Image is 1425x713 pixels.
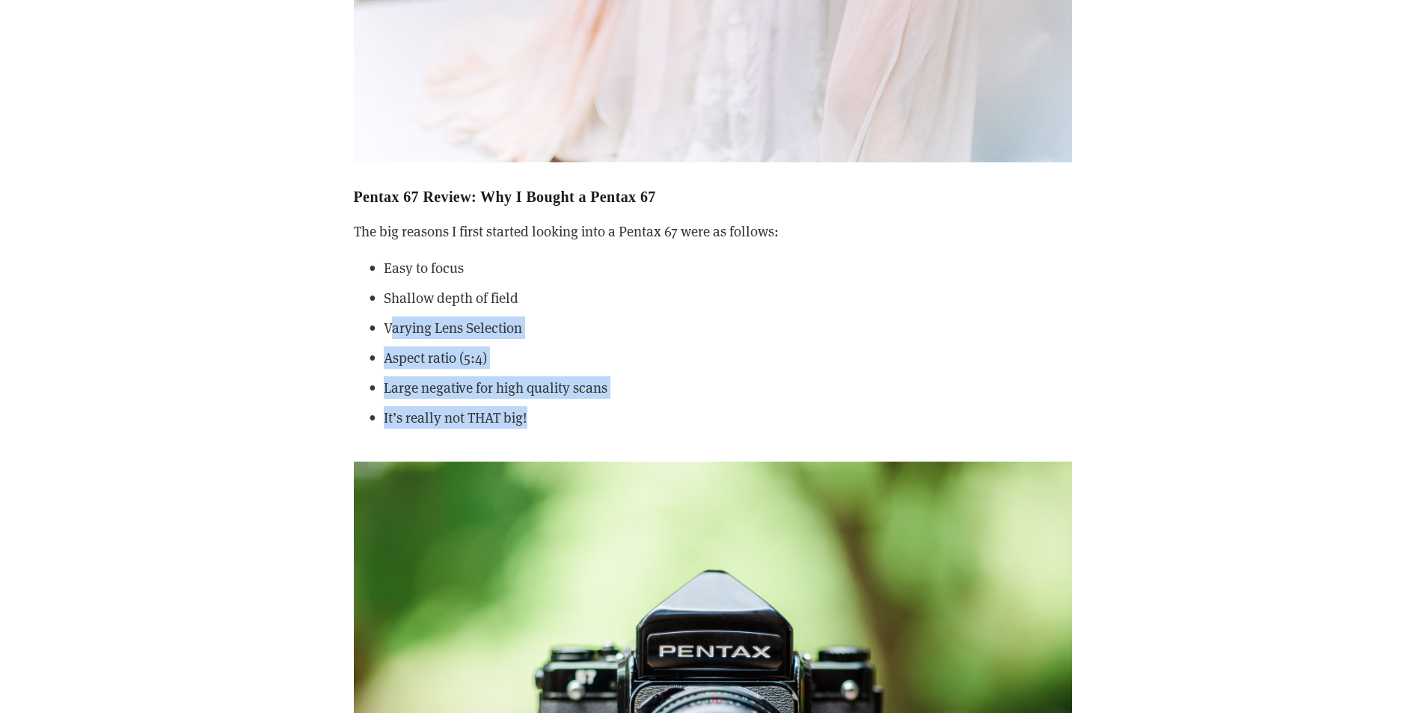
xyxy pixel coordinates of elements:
p: Shallow depth of field [384,287,1072,309]
strong: Pentax 67 Review: Why I Bought a Pentax 67 [354,189,656,205]
p: Easy to focus [384,257,1072,279]
p: Aspect ratio (5:4) [384,346,1072,369]
p: Varying Lens Selection [384,316,1072,339]
p: Large negative for high quality scans [384,376,1072,399]
p: The big reasons I first started looking into a Pentax 67 were as follows: [354,220,1072,242]
p: It’s really not THAT big! [384,406,1072,429]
